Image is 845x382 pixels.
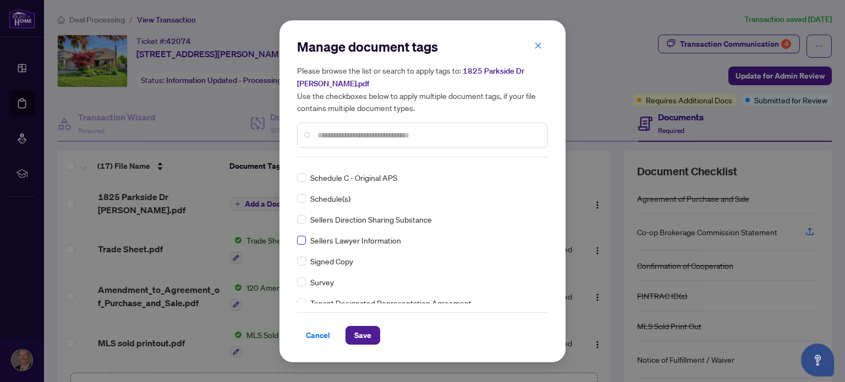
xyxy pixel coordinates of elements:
[297,326,339,345] button: Cancel
[297,64,548,114] h5: Please browse the list or search to apply tags to: Use the checkboxes below to apply multiple doc...
[310,192,350,204] span: Schedule(s)
[354,326,371,344] span: Save
[310,297,471,309] span: Tenant Designated Representation Agreement
[297,38,548,56] h2: Manage document tags
[306,326,330,344] span: Cancel
[534,42,542,49] span: close
[297,66,524,88] span: 1825 Parkside Dr [PERSON_NAME].pdf
[345,326,380,345] button: Save
[310,234,401,246] span: Sellers Lawyer Information
[310,255,353,267] span: Signed Copy
[310,171,397,184] span: Schedule C - Original APS
[310,213,432,225] span: Sellers Direction Sharing Substance
[310,276,334,288] span: Survey
[801,344,834,377] button: Open asap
